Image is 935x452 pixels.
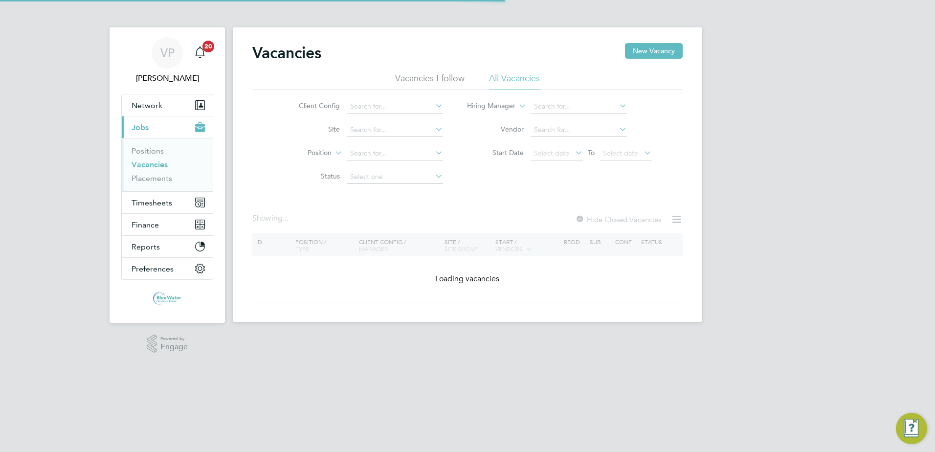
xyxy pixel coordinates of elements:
[275,148,332,158] label: Position
[132,146,164,156] a: Positions
[132,101,162,110] span: Network
[132,198,172,207] span: Timesheets
[122,138,213,191] div: Jobs
[132,220,159,229] span: Finance
[122,192,213,213] button: Timesheets
[585,146,598,159] span: To
[202,41,214,52] span: 20
[160,46,175,59] span: VP
[347,170,443,184] input: Select one
[122,116,213,138] button: Jobs
[575,215,661,224] label: Hide Closed Vacancies
[190,37,210,68] a: 20
[122,214,213,235] button: Finance
[160,343,188,351] span: Engage
[284,101,340,110] label: Client Config
[467,125,524,134] label: Vendor
[531,100,627,113] input: Search for...
[132,242,160,251] span: Reports
[121,72,213,84] span: Victoria Price
[896,413,927,444] button: Engage Resource Center
[132,123,149,132] span: Jobs
[252,43,321,63] h2: Vacancies
[283,213,289,223] span: ...
[284,172,340,181] label: Status
[132,264,174,273] span: Preferences
[252,213,290,224] div: Showing
[147,335,188,353] a: Powered byEngage
[122,94,213,116] button: Network
[395,72,465,90] li: Vacancies I follow
[153,290,182,305] img: bluewaterwales-logo-retina.png
[467,148,524,157] label: Start Date
[284,125,340,134] label: Site
[121,290,213,305] a: Go to home page
[459,101,515,111] label: Hiring Manager
[531,123,627,137] input: Search for...
[132,174,172,183] a: Placements
[347,123,443,137] input: Search for...
[603,149,638,158] span: Select date
[110,27,225,323] nav: Main navigation
[625,43,683,59] button: New Vacancy
[160,335,188,343] span: Powered by
[122,258,213,279] button: Preferences
[489,72,540,90] li: All Vacancies
[347,100,443,113] input: Search for...
[122,236,213,257] button: Reports
[121,37,213,84] a: VP[PERSON_NAME]
[534,149,569,158] span: Select date
[132,160,168,169] a: Vacancies
[347,147,443,160] input: Search for...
